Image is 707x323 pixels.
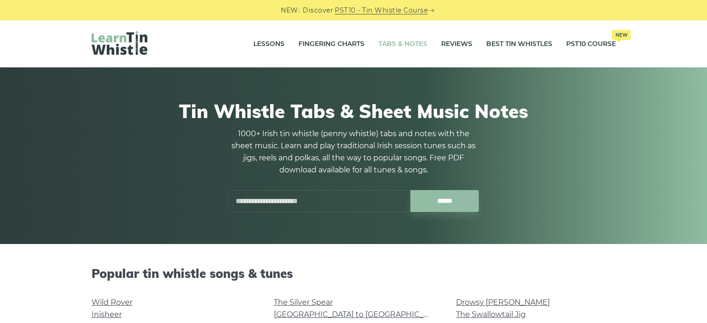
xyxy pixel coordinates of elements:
[566,33,616,56] a: PST10 CourseNew
[253,33,284,56] a: Lessons
[92,31,147,55] img: LearnTinWhistle.com
[456,310,526,319] a: The Swallowtail Jig
[92,266,616,281] h2: Popular tin whistle songs & tunes
[378,33,427,56] a: Tabs & Notes
[92,100,616,122] h1: Tin Whistle Tabs & Sheet Music Notes
[92,298,132,307] a: Wild Rover
[298,33,364,56] a: Fingering Charts
[486,33,552,56] a: Best Tin Whistles
[274,298,333,307] a: The Silver Spear
[92,310,122,319] a: Inisheer
[441,33,472,56] a: Reviews
[612,30,631,40] span: New
[456,298,550,307] a: Drowsy [PERSON_NAME]
[274,310,445,319] a: [GEOGRAPHIC_DATA] to [GEOGRAPHIC_DATA]
[228,128,479,176] p: 1000+ Irish tin whistle (penny whistle) tabs and notes with the sheet music. Learn and play tradi...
